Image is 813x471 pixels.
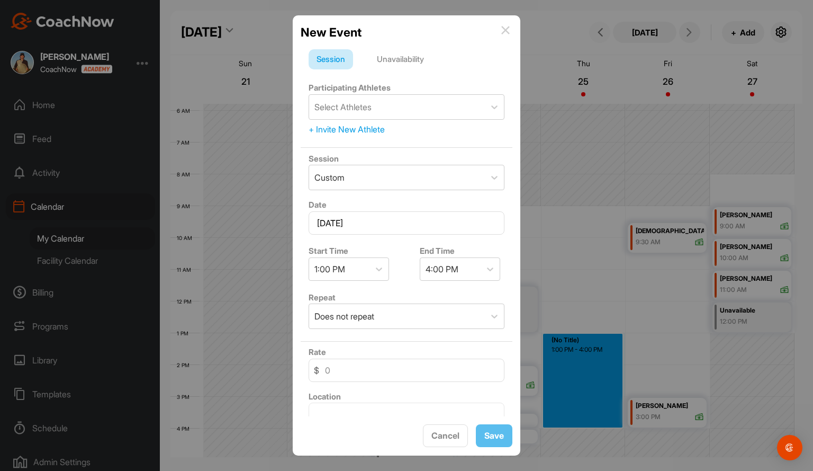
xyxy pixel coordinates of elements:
div: Custom [314,171,345,184]
span: Save [484,430,504,441]
label: Start Time [309,246,348,256]
label: Location [309,392,341,402]
div: + Invite New Athlete [309,123,504,136]
label: End Time [420,246,455,256]
img: info [501,26,510,34]
span: Cancel [431,430,459,441]
label: Session [309,154,339,164]
div: Open Intercom Messenger [777,435,802,460]
label: Rate [309,347,326,357]
label: Date [309,200,327,210]
label: Repeat [309,292,336,303]
h2: New Event [301,23,362,41]
button: Cancel [423,424,468,447]
div: 1:00 PM [314,263,345,276]
div: Unavailability [369,49,432,69]
input: 0 [309,359,504,382]
button: Save [476,424,512,447]
div: 4:00 PM [426,263,458,276]
div: Does not repeat [314,310,374,323]
div: Select Athletes [314,101,372,113]
div: Session [309,49,353,69]
span: $ [314,364,319,377]
label: Participating Athletes [309,83,391,93]
input: Select Date [309,211,504,235]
